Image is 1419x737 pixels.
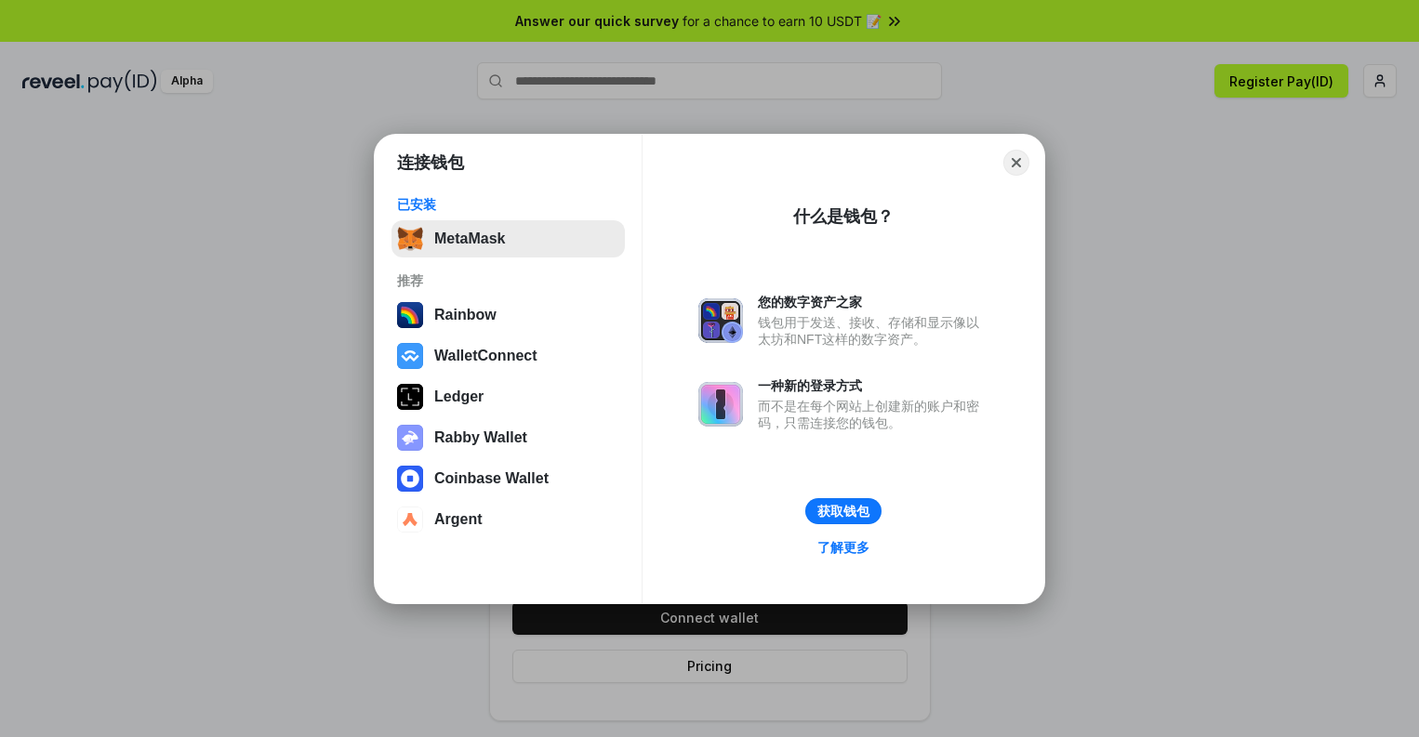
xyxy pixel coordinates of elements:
button: MetaMask [391,220,625,257]
button: Rabby Wallet [391,419,625,456]
div: Ledger [434,388,484,405]
img: svg+xml,%3Csvg%20width%3D%2228%22%20height%3D%2228%22%20viewBox%3D%220%200%2028%2028%22%20fill%3D... [397,343,423,369]
button: Argent [391,501,625,538]
img: svg+xml,%3Csvg%20width%3D%2228%22%20height%3D%2228%22%20viewBox%3D%220%200%2028%2028%22%20fill%3D... [397,466,423,492]
button: WalletConnect [391,337,625,375]
div: 您的数字资产之家 [758,294,988,310]
img: svg+xml,%3Csvg%20width%3D%2228%22%20height%3D%2228%22%20viewBox%3D%220%200%2028%2028%22%20fill%3D... [397,507,423,533]
div: Argent [434,511,483,528]
div: Rainbow [434,307,497,323]
a: 了解更多 [806,535,881,559]
img: svg+xml,%3Csvg%20xmlns%3D%22http%3A%2F%2Fwww.w3.org%2F2000%2Fsvg%22%20fill%3D%22none%22%20viewBox... [698,298,743,343]
img: svg+xml,%3Csvg%20xmlns%3D%22http%3A%2F%2Fwww.w3.org%2F2000%2Fsvg%22%20width%3D%2228%22%20height%3... [397,384,423,410]
img: svg+xml,%3Csvg%20xmlns%3D%22http%3A%2F%2Fwww.w3.org%2F2000%2Fsvg%22%20fill%3D%22none%22%20viewBox... [397,425,423,451]
div: 已安装 [397,196,619,213]
button: 获取钱包 [805,498,882,524]
div: 获取钱包 [817,503,869,520]
div: 了解更多 [817,539,869,556]
img: svg+xml,%3Csvg%20xmlns%3D%22http%3A%2F%2Fwww.w3.org%2F2000%2Fsvg%22%20fill%3D%22none%22%20viewBox... [698,382,743,427]
img: svg+xml,%3Csvg%20fill%3D%22none%22%20height%3D%2233%22%20viewBox%3D%220%200%2035%2033%22%20width%... [397,226,423,252]
img: svg+xml,%3Csvg%20width%3D%22120%22%20height%3D%22120%22%20viewBox%3D%220%200%20120%20120%22%20fil... [397,302,423,328]
h1: 连接钱包 [397,151,464,174]
div: 一种新的登录方式 [758,377,988,394]
button: Rainbow [391,296,625,334]
div: MetaMask [434,230,505,247]
div: 推荐 [397,272,619,289]
div: 钱包用于发送、接收、存储和显示像以太坊和NFT这样的数字资产。 [758,314,988,348]
div: Coinbase Wallet [434,470,549,487]
button: Close [1003,150,1029,176]
button: Ledger [391,378,625,415]
div: Rabby Wallet [434,429,527,446]
button: Coinbase Wallet [391,460,625,497]
div: 而不是在每个网站上创建新的账户和密码，只需连接您的钱包。 [758,398,988,431]
div: 什么是钱包？ [793,205,894,228]
div: WalletConnect [434,348,537,364]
